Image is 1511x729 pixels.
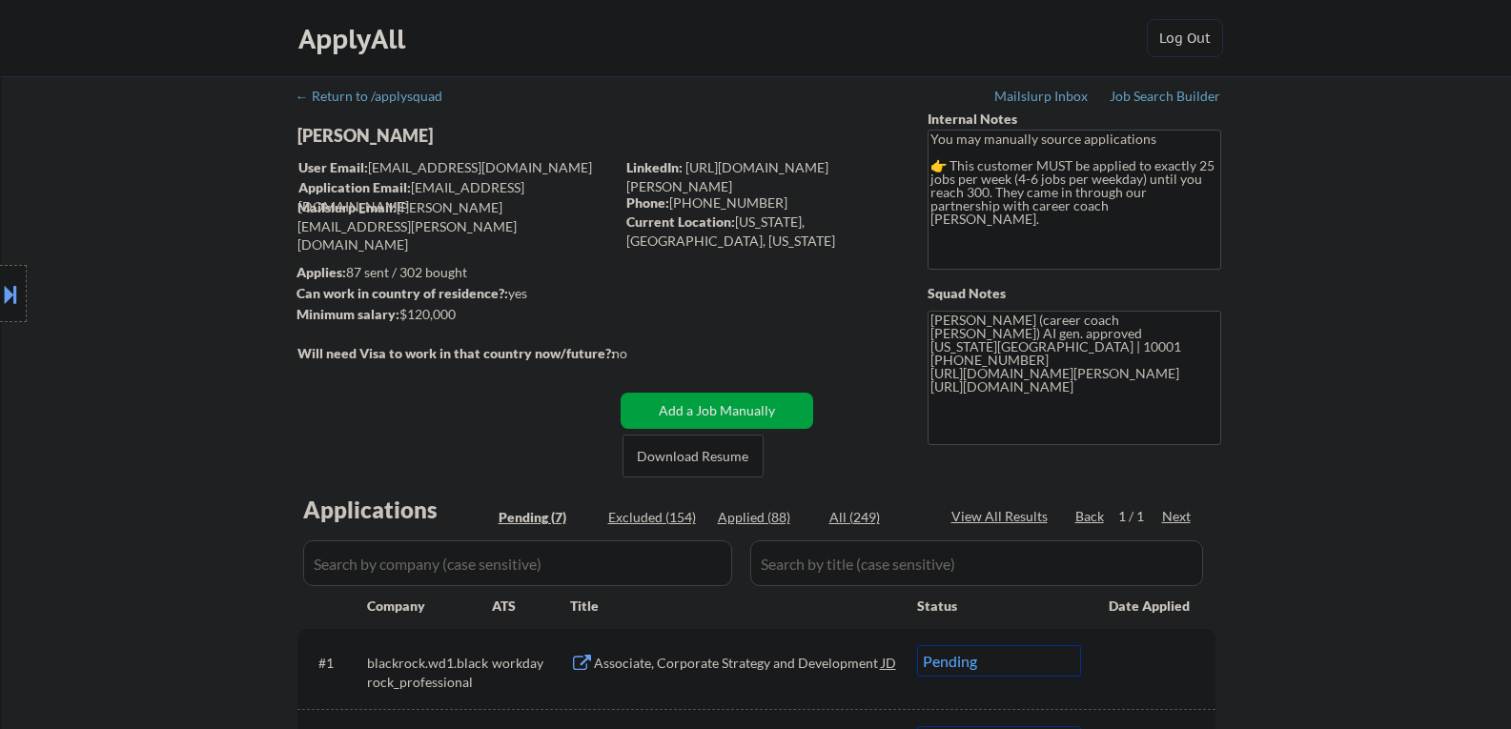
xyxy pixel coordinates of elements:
[626,194,669,211] strong: Phone:
[626,159,828,194] a: [URL][DOMAIN_NAME][PERSON_NAME]
[296,285,508,301] strong: Can work in country of residence?:
[499,508,594,527] div: Pending (7)
[1110,90,1221,103] div: Job Search Builder
[994,89,1090,108] a: Mailslurp Inbox
[298,179,411,195] strong: Application Email:
[297,198,614,254] div: [PERSON_NAME][EMAIL_ADDRESS][PERSON_NAME][DOMAIN_NAME]
[1109,597,1193,616] div: Date Applied
[303,540,732,586] input: Search by company (case sensitive)
[626,213,896,250] div: [US_STATE], [GEOGRAPHIC_DATA], [US_STATE]
[296,263,614,282] div: 87 sent / 302 bought
[297,124,689,148] div: [PERSON_NAME]
[621,393,813,429] button: Add a Job Manually
[296,306,399,322] strong: Minimum salary:
[750,540,1203,586] input: Search by title (case sensitive)
[880,645,899,679] div: JD
[1162,507,1193,526] div: Next
[367,654,492,691] div: blackrock.wd1.blackrock_professional
[1118,507,1162,526] div: 1 / 1
[367,597,492,616] div: Company
[928,284,1221,303] div: Squad Notes
[626,193,896,213] div: [PHONE_NUMBER]
[951,507,1053,526] div: View All Results
[296,90,460,103] div: ← Return to /applysquad
[718,508,813,527] div: Applied (88)
[297,199,397,215] strong: Mailslurp Email:
[296,305,614,324] div: $120,000
[994,90,1090,103] div: Mailslurp Inbox
[298,178,614,215] div: [EMAIL_ADDRESS][DOMAIN_NAME]
[492,654,570,673] div: workday
[492,597,570,616] div: ATS
[1147,19,1223,57] button: Log Out
[1075,507,1106,526] div: Back
[296,284,608,303] div: yes
[626,213,735,230] strong: Current Location:
[594,654,882,673] div: Associate, Corporate Strategy and Development
[829,508,925,527] div: All (249)
[612,344,666,363] div: no
[318,654,352,673] div: #1
[1110,89,1221,108] a: Job Search Builder
[570,597,899,616] div: Title
[917,588,1081,622] div: Status
[297,345,615,361] strong: Will need Visa to work in that country now/future?:
[298,23,411,55] div: ApplyAll
[623,435,764,477] button: Download Resume
[298,158,614,177] div: [EMAIL_ADDRESS][DOMAIN_NAME]
[928,110,1221,129] div: Internal Notes
[626,159,683,175] strong: LinkedIn:
[608,508,704,527] div: Excluded (154)
[296,89,460,108] a: ← Return to /applysquad
[303,498,492,521] div: Applications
